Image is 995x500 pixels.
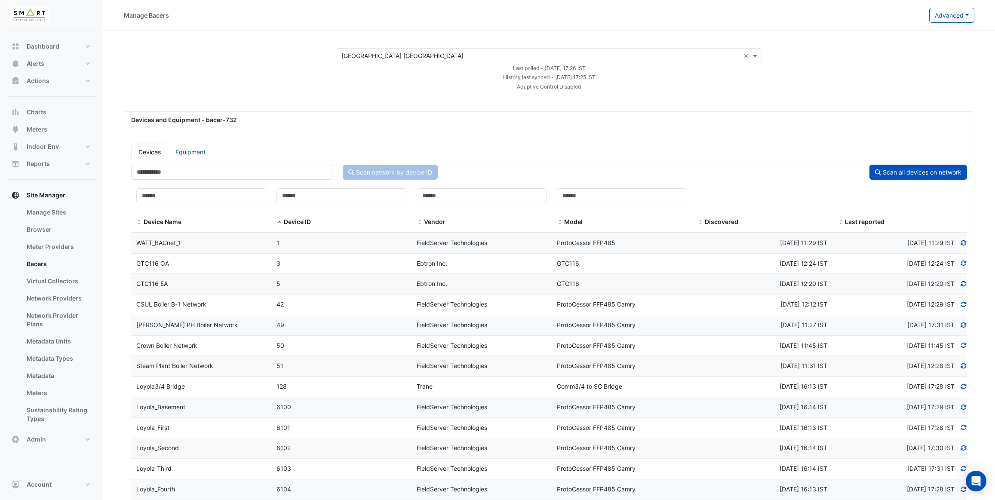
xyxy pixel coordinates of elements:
[20,333,96,350] a: Metadata Units
[136,280,168,287] span: GTC116 EA
[136,321,238,328] span: [PERSON_NAME] PH Boiler Network
[417,403,487,411] span: FieldServer Technologies
[136,301,206,308] span: CSUL Boiler B-1 Network
[284,218,311,225] span: Device ID
[907,280,955,287] span: Discovered at
[557,383,622,390] span: Comm3/4 to SC Bridge
[20,350,96,367] a: Metadata Types
[960,485,967,493] a: Refresh
[960,239,967,246] a: Refresh
[136,342,197,349] span: Crown Boiler Network
[743,51,751,60] span: Clear
[124,11,169,20] div: Manage Bacers
[276,383,287,390] span: 128
[929,8,974,23] button: Advanced
[838,219,844,226] span: Last reported
[276,239,279,246] span: 1
[503,74,596,80] small: Tue 02-Sep-2025 11:25 CDT
[907,239,955,246] span: Discovered at
[276,342,284,349] span: 50
[907,465,955,472] span: Discovered at
[907,301,955,308] span: Discovered at
[907,321,955,328] span: Discovered at
[564,218,583,225] span: Model
[906,444,955,451] span: Discovered at
[20,402,96,427] a: Sustainability Rating Types
[27,142,59,151] span: Indoor Env
[27,435,46,444] span: Admin
[907,362,955,369] span: Discovered at
[131,144,168,160] a: Devices
[126,115,972,124] div: Devices and Equipment - bacer-732
[780,239,827,246] span: Tue 02-Sep-2025 05:29 CDT
[20,384,96,402] a: Meters
[869,165,967,180] button: Scan all devices on network
[11,42,20,51] app-icon: Dashboard
[966,471,986,491] div: Open Intercom Messenger
[417,219,423,226] span: Vendor
[20,367,96,384] a: Metadata
[557,465,636,472] span: ProtoCessor FFP485 Camry
[27,42,59,51] span: Dashboard
[517,83,581,90] small: Adaptive Control Disabled
[168,144,213,160] a: Equipment
[20,290,96,307] a: Network Providers
[960,444,967,451] a: Refresh
[417,465,487,472] span: FieldServer Technologies
[276,260,280,267] span: 3
[780,444,827,451] span: Wed 27-Aug-2025 10:14 CDT
[11,191,20,199] app-icon: Site Manager
[557,260,579,267] span: GTC116
[276,465,291,472] span: 6103
[11,59,20,68] app-icon: Alerts
[11,125,20,134] app-icon: Meters
[7,431,96,448] button: Admin
[11,77,20,85] app-icon: Actions
[557,219,563,226] span: Model
[780,362,827,369] span: Tue 02-Sep-2025 05:31 CDT
[7,155,96,172] button: Reports
[10,7,49,24] img: Company Logo
[20,221,96,238] a: Browser
[960,362,967,369] a: Refresh
[136,465,172,472] span: Loyola_Third
[557,424,636,431] span: ProtoCessor FFP485 Camry
[557,301,636,308] span: ProtoCessor FFP485 Camry
[136,444,179,451] span: Loyola_Second
[136,383,185,390] span: Loyola3/4 Bridge
[424,218,445,225] span: Vendor
[417,321,487,328] span: FieldServer Technologies
[276,301,284,308] span: 42
[417,239,487,246] span: FieldServer Technologies
[7,476,96,493] button: Account
[276,321,284,328] span: 49
[780,424,827,431] span: Wed 27-Aug-2025 10:13 CDT
[417,444,487,451] span: FieldServer Technologies
[907,342,955,349] span: Discovered at
[144,218,181,225] span: Device Name
[136,424,169,431] span: Loyola_First
[27,160,50,168] span: Reports
[557,280,579,287] span: GTC116
[417,383,433,390] span: Trane
[907,403,955,411] span: Discovered at
[780,301,827,308] span: Tue 02-Sep-2025 06:12 CDT
[780,321,827,328] span: Tue 02-Sep-2025 05:27 CDT
[7,72,96,89] button: Actions
[907,260,955,267] span: Discovered at
[557,321,636,328] span: ProtoCessor FFP485 Camry
[417,280,447,287] span: Ebtron Inc.
[7,55,96,72] button: Alerts
[780,280,827,287] span: Tue 02-Sep-2025 06:20 CDT
[557,444,636,451] span: ProtoCessor FFP485 Camry
[845,218,884,225] span: Last reported
[907,485,955,493] span: Discovered at
[780,342,827,349] span: Tue 02-Sep-2025 05:45 CDT
[705,218,738,225] span: Discovered
[417,342,487,349] span: FieldServer Technologies
[27,191,65,199] span: Site Manager
[276,424,290,431] span: 6101
[557,485,636,493] span: ProtoCessor FFP485 Camry
[136,260,169,267] span: GTC116 OA
[276,219,283,226] span: Device ID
